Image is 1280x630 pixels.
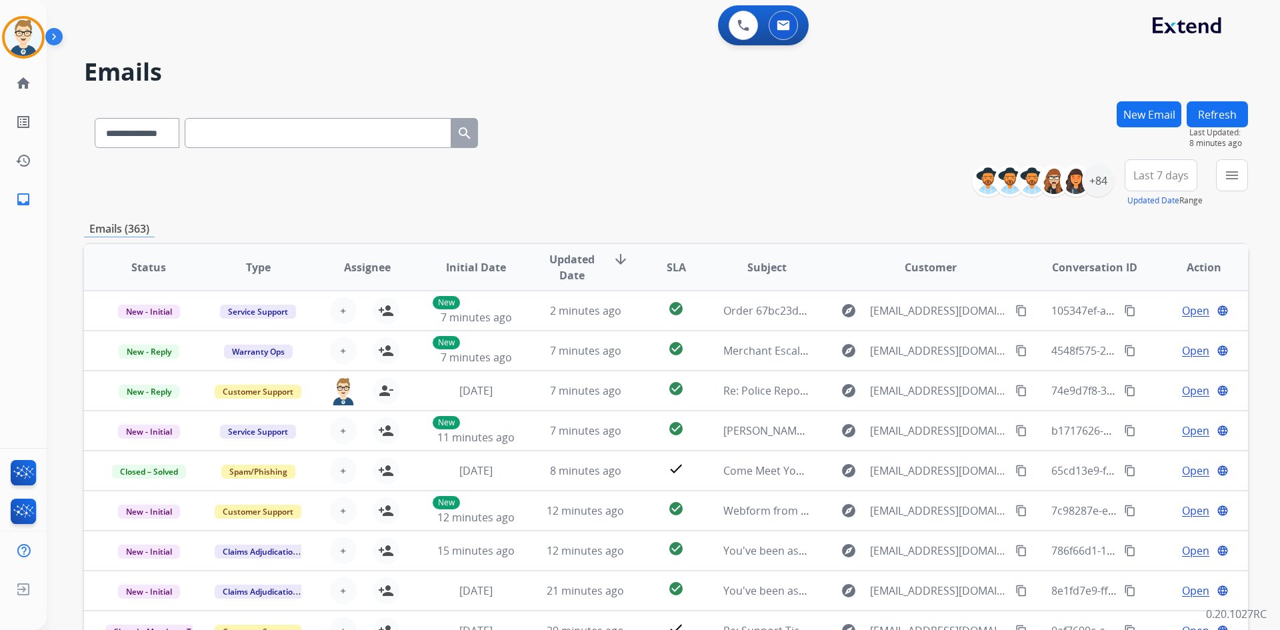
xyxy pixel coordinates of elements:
[1051,463,1251,478] span: 65cd13e9-fe67-4638-8795-1a721e226c9f
[1051,543,1246,558] span: 786f66d1-10b4-40f4-bef9-614af3426d8f
[1182,383,1209,399] span: Open
[15,191,31,207] mat-icon: inbox
[433,416,460,429] p: New
[378,343,394,359] mat-icon: person_add
[1051,383,1249,398] span: 74e9d7f8-335a-40c8-9989-23ff28ae17c0
[433,296,460,309] p: New
[330,337,357,364] button: +
[841,383,857,399] mat-icon: explore
[668,301,684,317] mat-icon: check_circle
[378,583,394,599] mat-icon: person_add
[1182,543,1209,559] span: Open
[547,583,624,598] span: 21 minutes ago
[1217,345,1229,357] mat-icon: language
[1133,173,1189,178] span: Last 7 days
[459,383,493,398] span: [DATE]
[330,537,357,564] button: +
[344,259,391,275] span: Assignee
[378,463,394,479] mat-icon: person_add
[221,465,295,479] span: Spam/Phishing
[119,345,179,359] span: New - Reply
[84,221,155,237] p: Emails (363)
[330,417,357,444] button: +
[340,543,346,559] span: +
[118,505,180,519] span: New - Initial
[1182,303,1209,319] span: Open
[668,581,684,597] mat-icon: check_circle
[870,503,1007,519] span: [EMAIL_ADDRESS][DOMAIN_NAME]
[1015,345,1027,357] mat-icon: content_copy
[340,583,346,599] span: +
[112,465,186,479] span: Closed – Solved
[340,463,346,479] span: +
[870,383,1007,399] span: [EMAIL_ADDRESS][DOMAIN_NAME]
[1015,305,1027,317] mat-icon: content_copy
[1015,545,1027,557] mat-icon: content_copy
[723,543,1136,558] span: You've been assigned a new service order: 6f64959a-206a-40c5-a8b6-38fef471563e
[1182,343,1209,359] span: Open
[905,259,957,275] span: Customer
[119,385,179,399] span: New - Reply
[437,543,515,558] span: 15 minutes ago
[613,251,629,267] mat-icon: arrow_downward
[1217,585,1229,597] mat-icon: language
[215,505,301,519] span: Customer Support
[220,425,296,439] span: Service Support
[1015,385,1027,397] mat-icon: content_copy
[118,425,180,439] span: New - Initial
[841,583,857,599] mat-icon: explore
[1124,505,1136,517] mat-icon: content_copy
[433,496,460,509] p: New
[550,463,621,478] span: 8 minutes ago
[841,463,857,479] mat-icon: explore
[457,125,473,141] mat-icon: search
[550,303,621,318] span: 2 minutes ago
[668,341,684,357] mat-icon: check_circle
[1217,305,1229,317] mat-icon: language
[870,423,1007,439] span: [EMAIL_ADDRESS][DOMAIN_NAME]
[723,463,971,478] span: Come Meet Your Local Thermomix® Consultants!
[1217,545,1229,557] mat-icon: language
[131,259,166,275] span: Status
[215,585,306,599] span: Claims Adjudication
[378,303,394,319] mat-icon: person_add
[1206,606,1267,622] p: 0.20.1027RC
[441,350,512,365] span: 7 minutes ago
[1182,503,1209,519] span: Open
[723,343,987,358] span: Merchant Escalation Notification for Request 659662
[459,463,493,478] span: [DATE]
[1051,503,1249,518] span: 7c98287e-ee04-4fdf-b0cf-e876074a0843
[870,303,1007,319] span: [EMAIL_ADDRESS][DOMAIN_NAME]
[1182,423,1209,439] span: Open
[224,345,293,359] span: Warranty Ops
[1124,465,1136,477] mat-icon: content_copy
[15,153,31,169] mat-icon: history
[550,343,621,358] span: 7 minutes ago
[340,343,346,359] span: +
[550,383,621,398] span: 7 minutes ago
[723,303,961,318] span: Order 67bc23d9-0512-4a02-80cb-b28805adfb6a
[1124,385,1136,397] mat-icon: content_copy
[1139,244,1248,291] th: Action
[723,383,853,398] span: Re: Police Report Request
[330,457,357,484] button: +
[378,383,394,399] mat-icon: person_remove
[1217,465,1229,477] mat-icon: language
[1189,127,1248,138] span: Last Updated:
[841,503,857,519] mat-icon: explore
[1051,343,1251,358] span: 4548f575-22a2-4606-af32-53191c5a402b
[668,461,684,477] mat-icon: check
[668,381,684,397] mat-icon: check_circle
[1124,305,1136,317] mat-icon: content_copy
[441,310,512,325] span: 7 minutes ago
[5,19,42,56] img: avatar
[437,430,515,445] span: 11 minutes ago
[437,510,515,525] span: 12 minutes ago
[1124,585,1136,597] mat-icon: content_copy
[1217,425,1229,437] mat-icon: language
[378,543,394,559] mat-icon: person_add
[215,385,301,399] span: Customer Support
[841,303,857,319] mat-icon: explore
[1127,195,1203,206] span: Range
[547,543,624,558] span: 12 minutes ago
